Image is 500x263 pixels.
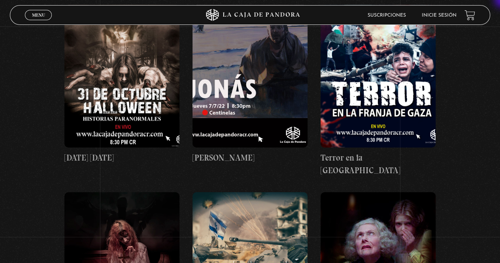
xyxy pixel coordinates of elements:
a: Terror en la [GEOGRAPHIC_DATA] [321,5,436,176]
h4: [DATE] [DATE] [64,151,179,164]
h4: [PERSON_NAME] [192,151,308,164]
a: [PERSON_NAME] [192,5,308,164]
a: View your shopping cart [464,10,475,21]
a: Inicie sesión [422,13,457,18]
h4: Terror en la [GEOGRAPHIC_DATA] [321,151,436,176]
span: Cerrar [29,19,48,25]
a: Suscripciones [368,13,406,18]
a: [DATE] [DATE] [64,5,179,164]
span: Menu [32,13,45,17]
